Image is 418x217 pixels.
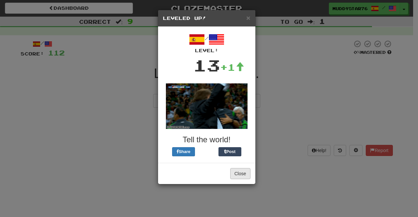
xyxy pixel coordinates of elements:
[218,147,241,156] button: Post
[163,15,250,22] h5: Leveled Up!
[172,147,195,156] button: Share
[163,47,250,54] div: Level:
[220,61,244,74] div: +1
[230,168,250,179] button: Close
[195,147,218,156] iframe: X Post Button
[163,32,250,54] div: /
[163,135,250,144] h3: Tell the world!
[246,14,250,22] span: ×
[193,54,220,77] div: 13
[166,83,248,129] img: soccer-coach-305de1daf777ce53eb89c6f6bc29008043040bc4dbfb934f710cb4871828419f.gif
[246,14,250,21] button: Close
